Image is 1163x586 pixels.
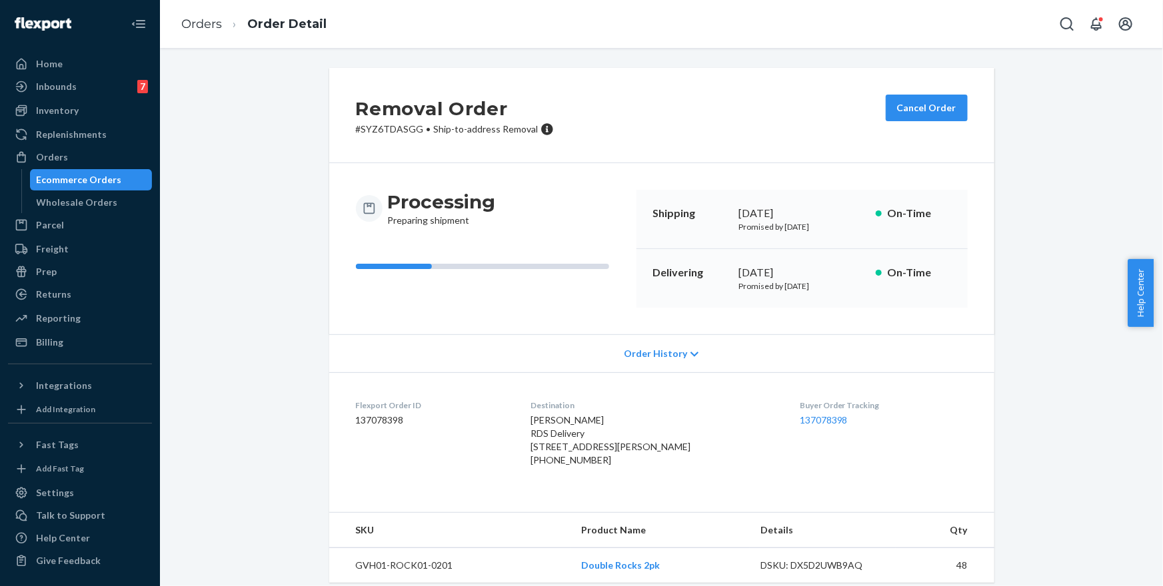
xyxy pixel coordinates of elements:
td: 48 [896,548,994,583]
div: Freight [36,242,69,256]
div: Fast Tags [36,438,79,451]
a: Parcel [8,214,152,236]
div: [PHONE_NUMBER] [531,453,778,467]
span: Order History [624,347,687,360]
button: Integrations [8,375,152,396]
a: Returns [8,284,152,305]
a: Ecommerce Orders [30,169,153,190]
a: Help Center [8,527,152,549]
a: Billing [8,332,152,353]
button: Fast Tags [8,434,152,455]
p: Promised by [DATE] [739,280,865,292]
a: Talk to Support [8,505,152,526]
div: Replenishments [36,128,107,141]
h3: Processing [388,190,496,214]
div: Add Integration [36,404,95,415]
p: Delivering [652,265,728,280]
dd: 137078398 [356,414,510,427]
div: Help Center [36,531,90,545]
div: [DATE] [739,206,865,221]
div: Prep [36,265,57,278]
button: Open account menu [1112,11,1139,37]
div: Add Fast Tag [36,463,84,474]
div: Billing [36,336,63,349]
th: SKU [329,513,571,548]
a: Orders [8,146,152,168]
a: Add Integration [8,402,152,418]
a: Order Detail [247,17,327,31]
div: [DATE] [739,265,865,280]
a: 137078398 [800,414,848,426]
button: Open notifications [1083,11,1110,37]
div: Integrations [36,379,92,392]
a: Inbounds7 [8,76,152,97]
img: Flexport logo [15,17,71,31]
div: Inventory [36,104,79,117]
button: Cancel Order [886,95,968,121]
th: Details [750,513,896,548]
a: Settings [8,482,152,503]
a: Replenishments [8,124,152,145]
div: Talk to Support [36,509,105,522]
td: GVH01-ROCK01-0201 [329,548,571,583]
span: Ship-to-address Removal [434,123,539,135]
div: Inbounds [36,80,77,93]
button: Open Search Box [1054,11,1080,37]
a: Freight [8,238,152,260]
a: Reporting [8,308,152,329]
div: 7 [137,80,148,93]
button: Give Feedback [8,550,152,571]
div: Home [36,57,63,71]
span: [PERSON_NAME] RDS Delivery [STREET_ADDRESS][PERSON_NAME] [531,414,690,452]
th: Product Name [571,513,750,548]
p: # SYZ6TDASGG [356,123,554,136]
p: Promised by [DATE] [739,221,865,232]
div: Ecommerce Orders [37,173,122,186]
div: Parcel [36,218,64,232]
p: On-Time [887,265,952,280]
h2: Removal Order [356,95,554,123]
ol: breadcrumbs [171,5,337,44]
dt: Buyer Order Tracking [800,400,968,411]
p: Shipping [652,206,728,221]
a: Prep [8,261,152,282]
div: Preparing shipment [388,190,496,227]
button: Close Navigation [125,11,152,37]
div: Returns [36,288,71,301]
button: Help Center [1128,259,1154,327]
a: Home [8,53,152,75]
th: Qty [896,513,994,548]
dt: Destination [531,400,778,411]
div: Give Feedback [36,554,101,567]
div: Reporting [36,312,81,325]
div: Wholesale Orders [37,196,118,209]
dt: Flexport Order ID [356,400,510,411]
a: Wholesale Orders [30,192,153,213]
a: Add Fast Tag [8,461,152,477]
div: DSKU: DX5D2UWB9AQ [760,559,886,572]
div: Orders [36,150,68,164]
a: Double Rocks 2pk [581,559,660,571]
span: • [427,123,431,135]
a: Orders [181,17,222,31]
div: Settings [36,486,74,499]
a: Inventory [8,100,152,121]
p: On-Time [887,206,952,221]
